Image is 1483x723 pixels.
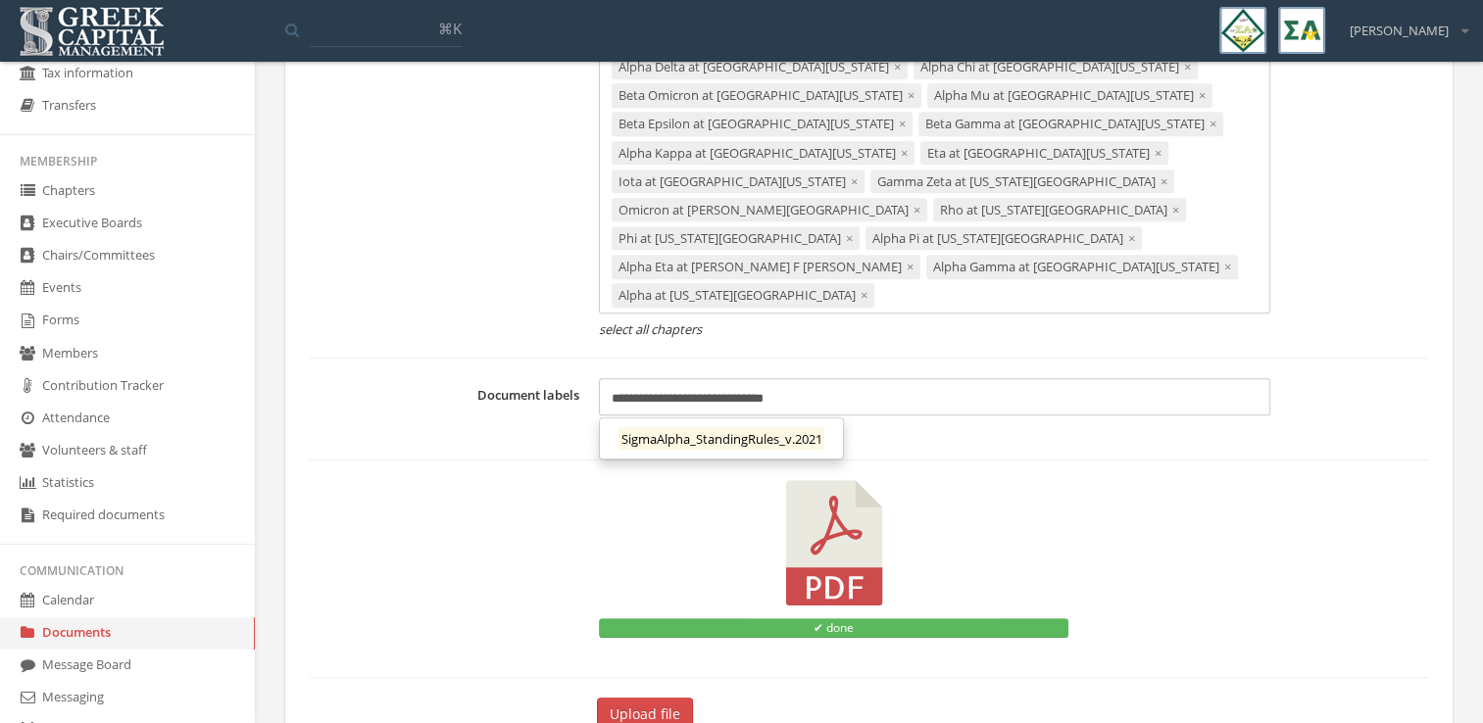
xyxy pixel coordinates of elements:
label: Document labels [310,378,589,440]
div: Alpha Pi at [US_STATE][GEOGRAPHIC_DATA] [865,226,1142,251]
div: Beta Epsilon at [GEOGRAPHIC_DATA][US_STATE] [612,112,913,136]
div: Iota at [GEOGRAPHIC_DATA][US_STATE] [612,169,865,194]
div: ✔ done [599,618,1068,638]
span: × [914,201,920,218]
span: × [1210,115,1216,132]
div: Alpha Kappa at [GEOGRAPHIC_DATA][US_STATE] [612,141,915,166]
span: × [1128,229,1135,247]
div: Alpha at [US_STATE][GEOGRAPHIC_DATA] [612,283,874,308]
span: × [1155,144,1162,162]
div: Rho at [US_STATE][GEOGRAPHIC_DATA] [933,198,1186,222]
span: × [1184,58,1191,75]
div: Alpha Chi at [GEOGRAPHIC_DATA][US_STATE] [914,55,1198,79]
span: × [851,172,858,190]
div: Alpha Delta at [GEOGRAPHIC_DATA][US_STATE] [612,55,908,79]
span: × [1161,172,1167,190]
span: × [908,86,915,104]
span: × [907,258,914,275]
div: Eta at [GEOGRAPHIC_DATA][US_STATE] [920,141,1168,166]
em: select all chapters [599,320,1270,339]
div: Omicron at [PERSON_NAME][GEOGRAPHIC_DATA] [612,198,927,222]
span: × [861,286,867,304]
a: SigmaAlpha_StandingRules_v.2021 [607,423,836,454]
span: ⌘K [438,19,462,38]
div: Alpha Mu at [GEOGRAPHIC_DATA][US_STATE] [927,83,1212,108]
div: [PERSON_NAME] [1337,7,1468,40]
span: × [901,144,908,162]
span: × [1172,201,1179,218]
div: Alpha Eta at [PERSON_NAME] F [PERSON_NAME] [612,255,920,279]
span: × [1224,258,1231,275]
span: × [1199,86,1206,104]
span: × [846,229,853,247]
span: × [894,58,901,75]
div: Gamma Zeta at [US_STATE][GEOGRAPHIC_DATA] [870,169,1174,194]
span: [PERSON_NAME] [1350,22,1449,40]
div: Phi at [US_STATE][GEOGRAPHIC_DATA] [612,226,860,251]
em: Press enter after each label [599,422,1270,441]
mark: SigmaAlpha_StandingRules_v.2021 [618,427,824,450]
div: Beta Gamma at [GEOGRAPHIC_DATA][US_STATE] [918,112,1223,136]
span: × [899,115,906,132]
div: Beta Omicron at [GEOGRAPHIC_DATA][US_STATE] [612,83,921,108]
div: Alpha Gamma at [GEOGRAPHIC_DATA][US_STATE] [926,255,1238,279]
